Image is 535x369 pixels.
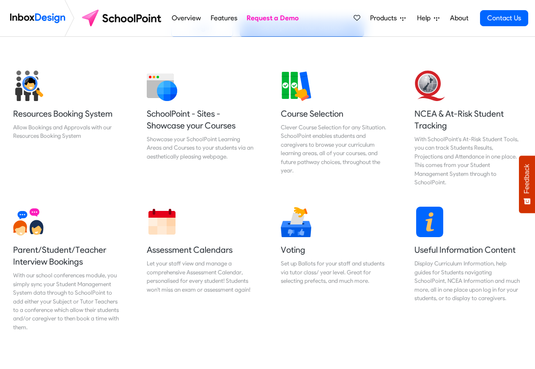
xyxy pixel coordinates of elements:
[78,8,167,28] img: schoolpoint logo
[281,244,388,256] h5: Voting
[147,207,177,237] img: 2022_01_13_icon_calendar.svg
[6,200,127,338] a: Parent/Student/Teacher Interview Bookings With our school conferences module, you simply sync you...
[13,207,44,237] img: 2022_01_13_icon_conversation.svg
[281,259,388,285] div: Set up Ballots for your staff and students via tutor class/ year level. Great for selecting prefe...
[281,123,388,175] div: Clever Course Selection for any Situation. SchoolPoint enables students and caregivers to browse ...
[170,10,203,27] a: Overview
[414,71,445,101] img: 2022_01_13_icon_nzqa.svg
[523,164,531,194] span: Feedback
[519,156,535,213] button: Feedback - Show survey
[140,200,261,338] a: Assessment Calendars Let your staff view and manage a comprehensive Assessment Calendar, personal...
[480,10,528,26] a: Contact Us
[13,244,121,268] h5: Parent/Student/Teacher Interview Bookings
[414,10,443,27] a: Help
[13,108,121,120] h5: Resources Booking System
[147,135,254,161] div: Showcase your SchoolPoint Learning Areas and Courses to your students via an aesthetically pleasi...
[274,64,395,193] a: Course Selection Clever Course Selection for any Situation. SchoolPoint enables students and care...
[414,244,522,256] h5: Useful Information Content
[281,207,311,237] img: 2022_01_17_icon_voting.svg
[6,64,127,193] a: Resources Booking System Allow Bookings and Approvals with our Resources Booking System
[244,10,301,27] a: Request a Demo
[147,108,254,131] h5: SchoolPoint - Sites - Showcase your Courses
[367,10,409,27] a: Products
[408,200,529,338] a: Useful Information Content Display Curriculum Information, help guides for Students navigating Sc...
[147,71,177,101] img: 2022_01_12_icon_website.svg
[147,259,254,294] div: Let your staff view and manage a comprehensive Assessment Calendar, personalised for every studen...
[281,108,388,120] h5: Course Selection
[140,64,261,193] a: SchoolPoint - Sites - Showcase your Courses Showcase your SchoolPoint Learning Areas and Courses ...
[417,13,434,23] span: Help
[13,271,121,331] div: With our school conferences module, you simply sync your Student Management System data through t...
[414,135,522,186] div: With SchoolPoint's At-Risk Student Tools, you can track Students Results, Projections and Attenda...
[414,259,522,302] div: Display Curriculum Information, help guides for Students navigating SchoolPoint, NCEA Information...
[281,71,311,101] img: 2022_01_13_icon_course_selection.svg
[414,108,522,131] h5: NCEA & At-Risk Student Tracking
[13,71,44,101] img: 2022_01_17_icon_student_search.svg
[274,200,395,338] a: Voting Set up Ballots for your staff and students via tutor class/ year level. Great for selectin...
[414,207,445,237] img: 2022_01_13_icon_information.svg
[147,244,254,256] h5: Assessment Calendars
[370,13,400,23] span: Products
[208,10,239,27] a: Features
[408,64,529,193] a: NCEA & At-Risk Student Tracking With SchoolPoint's At-Risk Student Tools, you can track Students ...
[13,123,121,140] div: Allow Bookings and Approvals with our Resources Booking System
[447,10,471,27] a: About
